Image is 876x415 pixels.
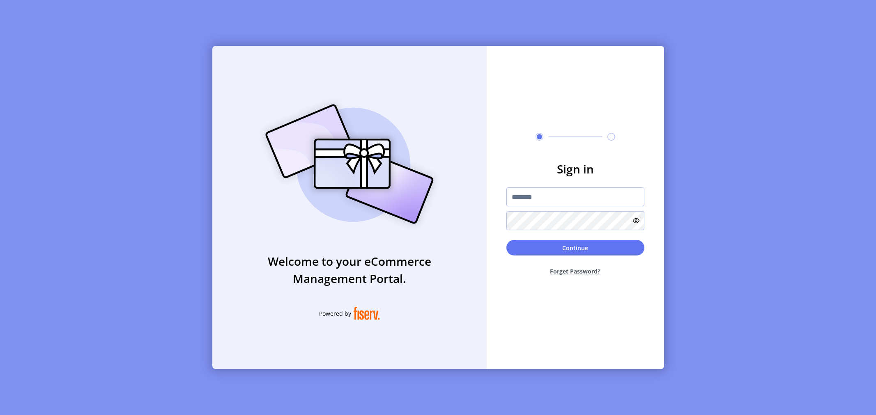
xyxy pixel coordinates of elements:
span: Powered by [319,309,351,318]
h3: Welcome to your eCommerce Management Portal. [212,253,487,287]
button: Forget Password? [506,260,644,282]
img: card_Illustration.svg [253,95,446,233]
button: Continue [506,240,644,255]
h3: Sign in [506,160,644,178]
